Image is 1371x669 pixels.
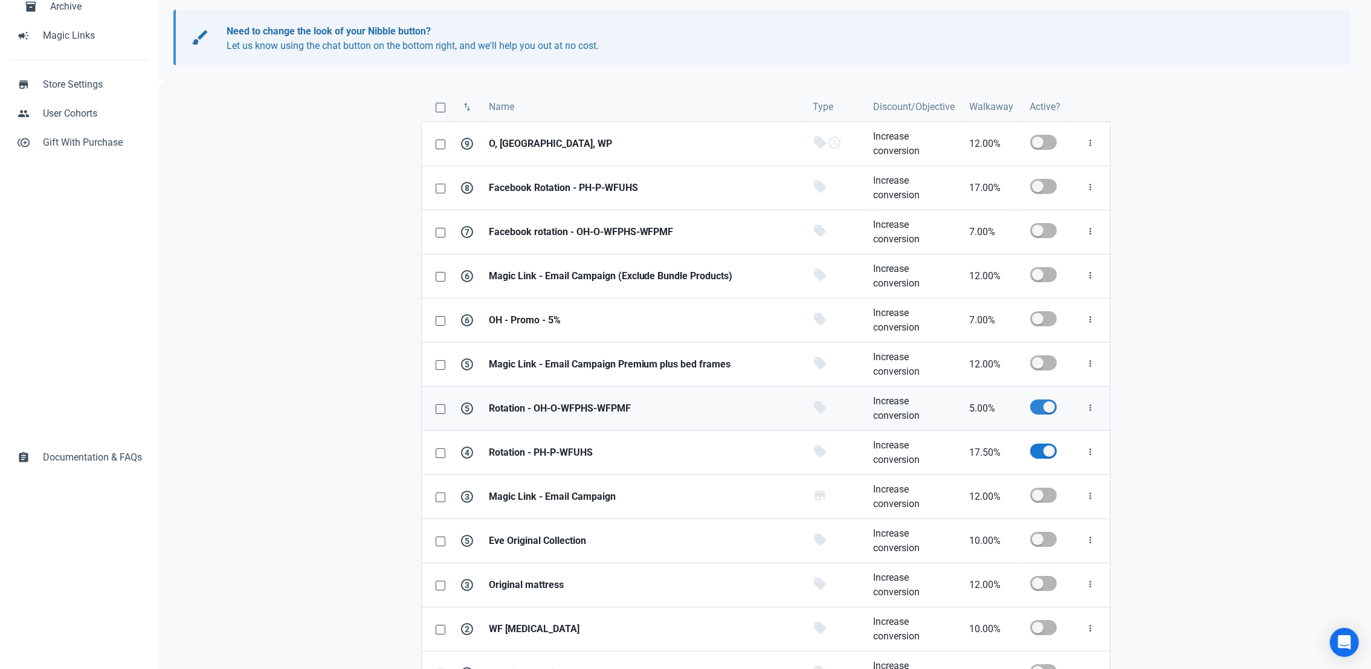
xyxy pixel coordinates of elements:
span: Name [489,100,514,114]
span: Gift With Purchase [43,135,142,150]
span: campaign [18,28,30,40]
strong: O, [GEOGRAPHIC_DATA], WP [489,137,799,151]
span: Magic Links [43,28,142,43]
span: 7 [461,226,473,238]
a: O, [GEOGRAPHIC_DATA], WP [482,122,806,166]
span: 6 [461,270,473,282]
strong: Magic Link - Email Campaign (Exclude Bundle Products) [489,269,799,283]
a: 17.00% [963,166,1023,210]
strong: Eve Original Collection [489,534,799,548]
span: 5 [461,358,473,370]
a: Increase conversion [866,122,963,166]
a: Increase conversion [866,431,963,474]
a: storeStore Settings [10,70,149,99]
span: local_offer [813,444,828,459]
a: Increase conversion [866,166,963,210]
a: Magic Link - Email Campaign Premium plus bed frames [482,343,806,386]
a: Increase conversion [866,563,963,607]
span: local_offer [813,356,828,370]
span: local_offer [813,312,828,326]
p: Let us know using the chat button on the bottom right, and we'll help you out at no cost. [227,24,1319,53]
a: 7.00% [963,299,1023,342]
span: Store Settings [43,77,142,92]
span: 3 [461,579,473,591]
a: 7.00% [963,210,1023,254]
span: Documentation & FAQs [43,450,142,465]
span: 4 [461,447,473,459]
span: Type [813,100,834,114]
a: 17.50% [963,431,1023,474]
span: local_offer [813,400,828,415]
a: Magic Link - Email Campaign [482,475,806,519]
span: Active? [1030,100,1061,114]
b: Need to change the look of your Nibble button? [227,25,431,37]
span: 2 [461,623,473,635]
span: store [18,77,30,89]
span: User Cohorts [43,106,142,121]
strong: WF [MEDICAL_DATA] [489,622,799,636]
a: Facebook Rotation - PH-P-WFUHS [482,166,806,210]
span: assignment [18,450,30,462]
span: 3 [461,491,473,503]
a: control_point_duplicateGift With Purchase [10,128,149,157]
strong: Original mattress [489,578,799,592]
a: 12.00% [963,475,1023,519]
a: Increase conversion [866,387,963,430]
span: local_offer [813,577,828,591]
a: 12.00% [963,343,1023,386]
span: local_offer [813,135,828,150]
a: Magic Link - Email Campaign (Exclude Bundle Products) [482,254,806,298]
a: 12.00% [963,122,1023,166]
a: Increase conversion [866,254,963,298]
strong: Rotation - OH-O-WFPHS-WFPMF [489,401,799,416]
span: 5 [461,402,473,415]
a: Increase conversion [866,210,963,254]
span: schedule [828,135,842,150]
a: Increase conversion [866,607,963,651]
a: assignmentDocumentation & FAQs [10,443,149,472]
a: Original mattress [482,563,806,607]
a: Rotation - OH-O-WFPHS-WFPMF [482,387,806,430]
a: Eve Original Collection [482,519,806,563]
a: Increase conversion [866,299,963,342]
a: Increase conversion [866,475,963,519]
span: Discount/Objective [874,100,955,114]
a: Increase conversion [866,519,963,563]
span: local_offer [813,179,828,194]
a: OH - Promo - 5% [482,299,806,342]
span: 6 [461,314,473,326]
a: 10.00% [963,519,1023,563]
span: people [18,106,30,118]
strong: OH - Promo - 5% [489,313,799,328]
span: local_offer [813,532,828,547]
strong: Rotation - PH-P-WFUHS [489,445,799,460]
strong: Facebook Rotation - PH-P-WFUHS [489,181,799,195]
a: campaignMagic Links [10,21,149,50]
span: store [813,488,828,503]
a: 5.00% [963,387,1023,430]
div: Open Intercom Messenger [1330,628,1359,657]
span: local_offer [813,621,828,635]
a: 10.00% [963,607,1023,651]
a: Increase conversion [866,343,963,386]
strong: Magic Link - Email Campaign Premium plus bed frames [489,357,799,372]
a: 12.00% [963,254,1023,298]
strong: Facebook rotation - OH-O-WFPHS-WFPMF [489,225,799,239]
span: 5 [461,535,473,547]
a: 12.00% [963,563,1023,607]
span: local_offer [813,224,828,238]
span: brush [190,28,210,47]
strong: Magic Link - Email Campaign [489,490,799,504]
a: Rotation - PH-P-WFUHS [482,431,806,474]
span: Walkaway [970,100,1014,114]
a: peopleUser Cohorts [10,99,149,128]
span: control_point_duplicate [18,135,30,147]
span: 8 [461,182,473,194]
a: Facebook rotation - OH-O-WFPHS-WFPMF [482,210,806,254]
a: WF [MEDICAL_DATA] [482,607,806,651]
span: 9 [461,138,473,150]
span: swap_vert [462,102,473,112]
span: local_offer [813,268,828,282]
